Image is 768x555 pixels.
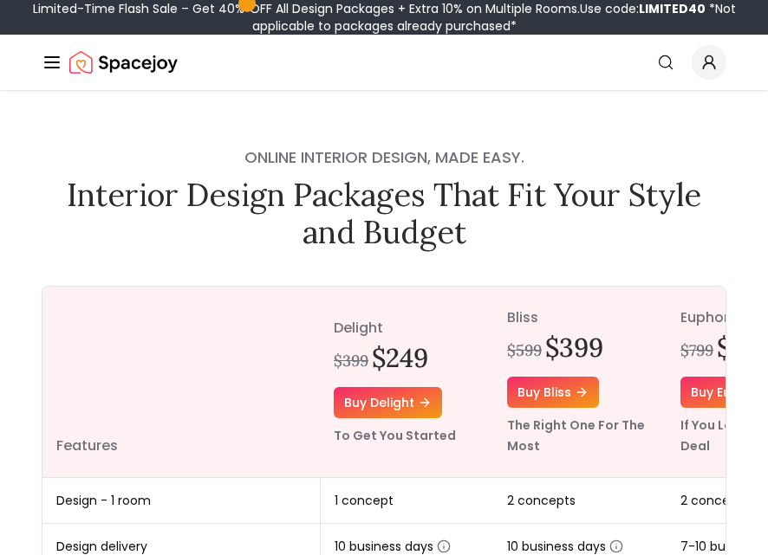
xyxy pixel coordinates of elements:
small: The Right One For The Most [507,416,645,455]
th: Features [42,287,320,478]
span: 10 business days [507,538,623,555]
p: delight [334,318,479,339]
span: 1 concept [335,492,394,509]
h2: $249 [372,342,428,373]
a: Buy delight [334,387,442,418]
h1: Interior Design Packages That Fit Your Style and Budget [42,177,726,251]
a: Buy bliss [507,377,599,408]
a: Spacejoy [69,45,178,80]
h2: $399 [545,332,603,363]
nav: Global [42,35,726,90]
span: 2 concepts [507,492,576,509]
div: $599 [507,339,542,363]
div: $799 [680,339,713,363]
h4: Online interior design, made easy. [42,145,726,170]
img: Spacejoy Logo [69,45,178,80]
div: $399 [334,349,368,373]
span: 10 business days [335,538,451,555]
td: Design - 1 room [42,478,320,524]
span: 2 concepts [680,492,749,509]
small: To Get You Started [334,427,456,444]
p: bliss [507,307,653,328]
